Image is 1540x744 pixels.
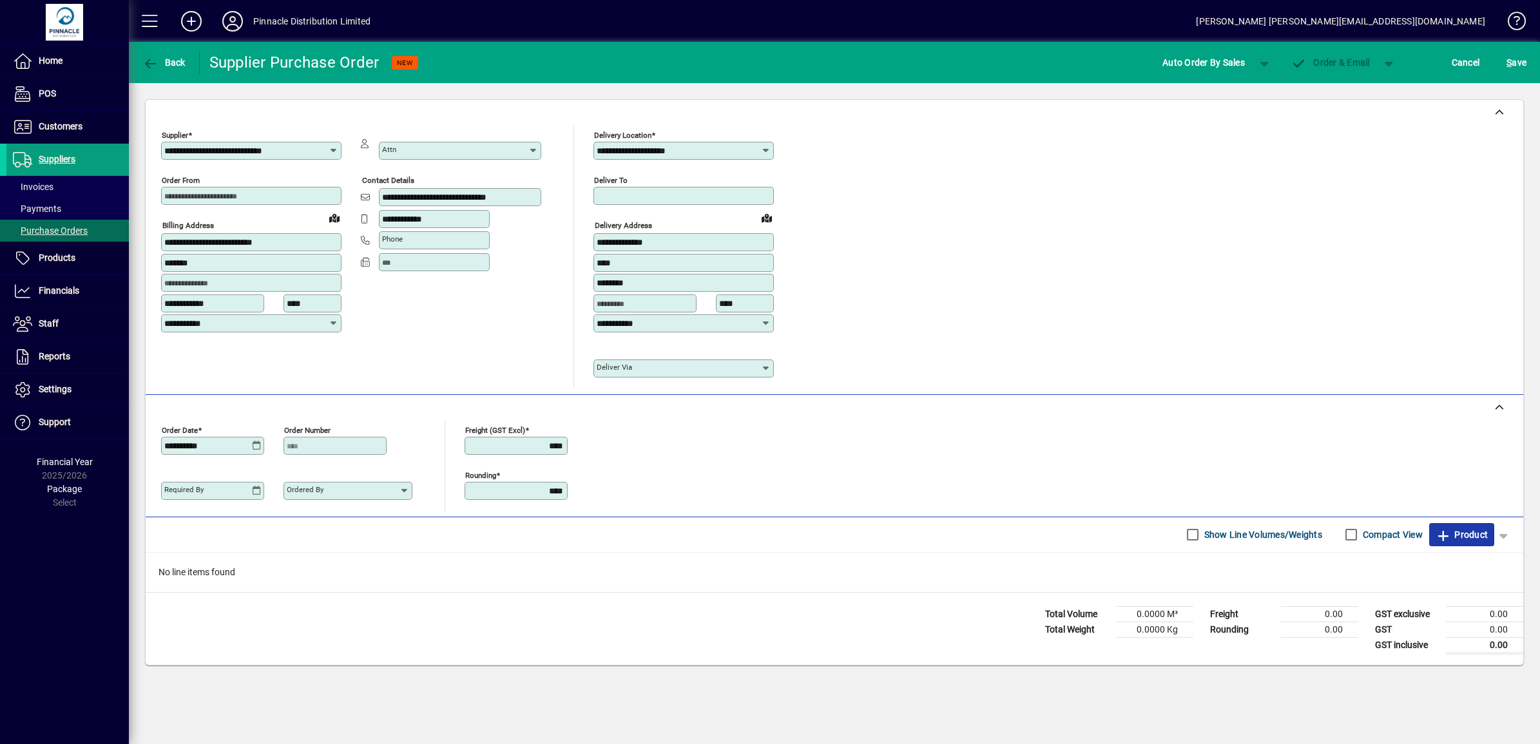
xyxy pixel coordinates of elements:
[6,176,129,198] a: Invoices
[1503,51,1530,74] button: Save
[1196,11,1485,32] div: [PERSON_NAME] [PERSON_NAME][EMAIL_ADDRESS][DOMAIN_NAME]
[139,51,189,74] button: Back
[6,275,129,307] a: Financials
[6,198,129,220] a: Payments
[6,111,129,143] a: Customers
[6,220,129,242] a: Purchase Orders
[39,285,79,296] span: Financials
[164,485,204,494] mat-label: Required by
[6,374,129,406] a: Settings
[597,363,632,372] mat-label: Deliver via
[1162,52,1245,73] span: Auto Order By Sales
[1116,606,1193,622] td: 0.0000 M³
[39,351,70,361] span: Reports
[171,10,212,33] button: Add
[1204,622,1281,637] td: Rounding
[39,121,82,131] span: Customers
[142,57,186,68] span: Back
[212,10,253,33] button: Profile
[39,417,71,427] span: Support
[594,176,628,185] mat-label: Deliver To
[382,145,396,154] mat-label: Attn
[1202,528,1322,541] label: Show Line Volumes/Weights
[1506,52,1526,73] span: ave
[1446,622,1523,637] td: 0.00
[1369,637,1446,653] td: GST inclusive
[162,131,188,140] mat-label: Supplier
[1498,3,1524,44] a: Knowledge Base
[1369,606,1446,622] td: GST exclusive
[1506,57,1512,68] span: S
[6,406,129,439] a: Support
[1291,57,1370,68] span: Order & Email
[1285,51,1376,74] button: Order & Email
[162,176,200,185] mat-label: Order from
[6,242,129,274] a: Products
[6,341,129,373] a: Reports
[1039,622,1116,637] td: Total Weight
[324,207,345,228] a: View on map
[1360,528,1423,541] label: Compact View
[397,59,413,67] span: NEW
[1452,52,1480,73] span: Cancel
[1436,524,1488,545] span: Product
[1116,622,1193,637] td: 0.0000 Kg
[39,253,75,263] span: Products
[1429,523,1494,546] button: Product
[39,154,75,164] span: Suppliers
[39,88,56,99] span: POS
[39,384,72,394] span: Settings
[1449,51,1483,74] button: Cancel
[6,45,129,77] a: Home
[13,204,61,214] span: Payments
[382,234,403,243] mat-label: Phone
[146,553,1523,592] div: No line items found
[756,207,777,228] a: View on map
[284,425,331,434] mat-label: Order number
[1281,622,1358,637] td: 0.00
[6,308,129,340] a: Staff
[594,131,651,140] mat-label: Delivery Location
[1156,51,1251,74] button: Auto Order By Sales
[6,78,129,110] a: POS
[209,52,380,73] div: Supplier Purchase Order
[39,55,63,66] span: Home
[1281,606,1358,622] td: 0.00
[1369,622,1446,637] td: GST
[13,225,88,236] span: Purchase Orders
[287,485,323,494] mat-label: Ordered by
[253,11,371,32] div: Pinnacle Distribution Limited
[37,457,93,467] span: Financial Year
[129,51,200,74] app-page-header-button: Back
[162,425,198,434] mat-label: Order date
[39,318,59,329] span: Staff
[1204,606,1281,622] td: Freight
[1446,637,1523,653] td: 0.00
[13,182,53,192] span: Invoices
[465,425,525,434] mat-label: Freight (GST excl)
[47,484,82,494] span: Package
[465,470,496,479] mat-label: Rounding
[1446,606,1523,622] td: 0.00
[1039,606,1116,622] td: Total Volume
